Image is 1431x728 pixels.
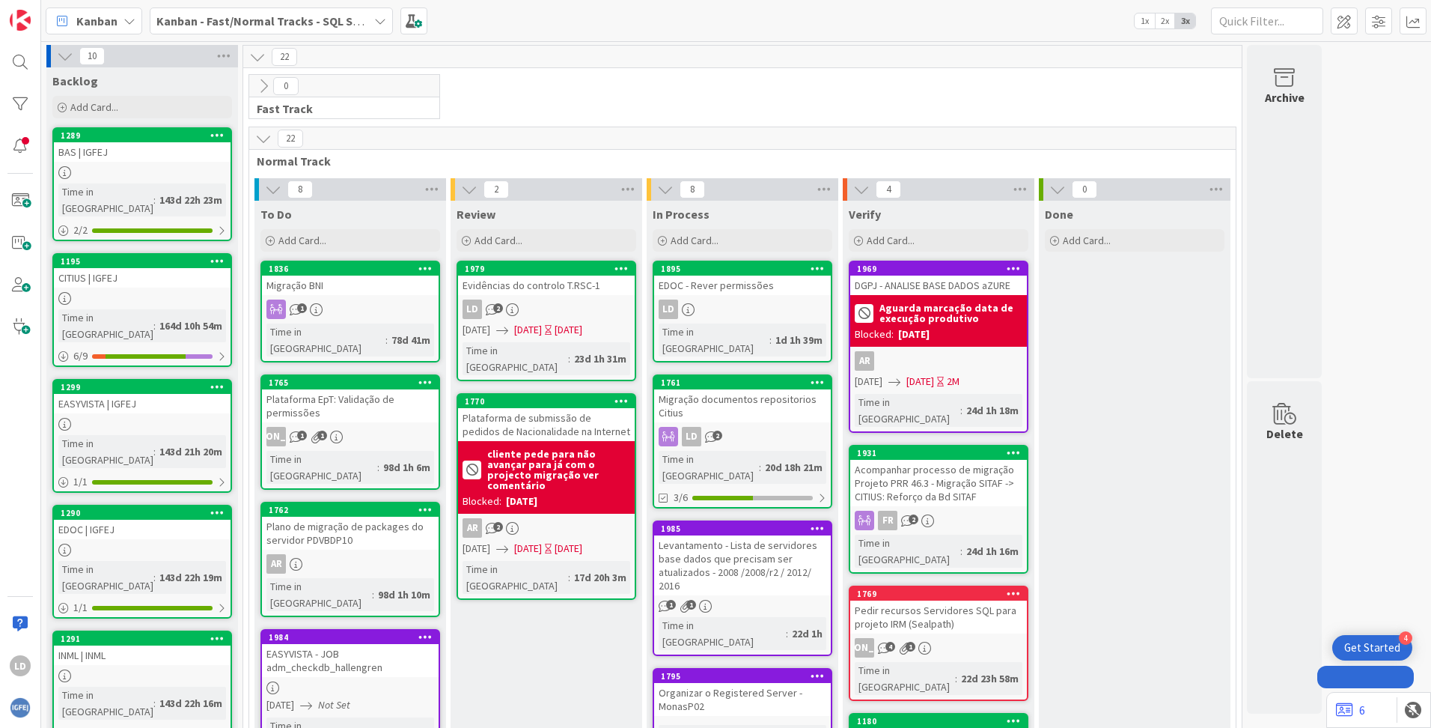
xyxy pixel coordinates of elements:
[458,262,635,276] div: 1979
[850,446,1027,506] div: 1931Acompanhar processo de migração Projeto PRR 46.3 - Migração SITAF -> CITIUS: Reforço da Bd SITAF
[483,181,509,198] span: 2
[58,687,153,720] div: Time in [GEOGRAPHIC_DATA]
[262,517,439,550] div: Plano de migração de packages do servidor PDVBDP10
[266,451,377,484] div: Time in [GEOGRAPHIC_DATA]
[909,515,918,524] span: 2
[262,262,439,295] div: 1836Migração BNI
[54,221,231,240] div: 2/2
[388,332,434,348] div: 78d 41m
[76,12,118,30] span: Kanban
[769,332,772,348] span: :
[58,435,153,468] div: Time in [GEOGRAPHIC_DATA]
[857,589,1027,599] div: 1769
[465,396,635,407] div: 1770
[850,276,1027,295] div: DGPJ - ANALISE BASE DADOS aZURE
[463,561,568,594] div: Time in [GEOGRAPHIC_DATA]
[682,427,701,446] div: LD
[156,569,226,586] div: 143d 22h 19m
[1211,7,1323,34] input: Quick Filter...
[654,683,831,716] div: Organizar o Registered Server - MonasP02
[1045,207,1073,222] span: Done
[570,569,630,586] div: 17d 20h 3m
[654,262,831,295] div: 1895EDOC - Rever permissões
[555,541,582,556] div: [DATE]
[1135,13,1155,28] span: 1x
[153,569,156,586] span: :
[654,670,831,716] div: 1795Organizar o Registered Server - MonasP02
[506,494,537,509] div: [DATE]
[73,222,88,238] span: 2 / 2
[850,601,1027,634] div: Pedir recursos Servidores SQL para projeto IRM (Sealpath)
[54,255,231,288] div: 1195CITIUS | IGFEJ
[555,322,582,338] div: [DATE]
[654,427,831,446] div: LD
[850,460,1027,506] div: Acompanhar processo de migração Projeto PRR 46.3 - Migração SITAF -> CITIUS: Reforço da Bd SITAF
[262,631,439,677] div: 1984EASYVISTA - JOB adm_checkdb_hallengren
[297,431,307,440] span: 1
[659,451,759,484] div: Time in [GEOGRAPHIC_DATA]
[58,183,153,216] div: Time in [GEOGRAPHIC_DATA]
[653,207,710,222] span: In Process
[262,276,439,295] div: Migração BNI
[262,376,439,389] div: 1765
[788,625,826,642] div: 22d 1h
[850,587,1027,601] div: 1769
[654,389,831,422] div: Migração documentos repositorios Citius
[257,101,421,116] span: Fast Track
[61,130,231,141] div: 1289
[262,262,439,276] div: 1836
[686,600,696,610] span: 1
[957,670,1022,687] div: 22d 23h 58m
[54,598,231,617] div: 1/1
[54,632,231,646] div: 1291
[79,47,105,65] span: 10
[885,642,895,652] span: 4
[260,207,292,222] span: To Do
[674,490,688,506] span: 3/6
[661,264,831,274] div: 1895
[850,638,1027,658] div: [PERSON_NAME]
[568,569,570,586] span: :
[850,351,1027,371] div: AR
[463,518,482,538] div: AR
[54,268,231,288] div: CITIUS | IGFEJ
[654,670,831,683] div: 1795
[855,394,960,427] div: Time in [GEOGRAPHIC_DATA]
[262,389,439,422] div: Plataforma EpT: Validação de permissões
[54,394,231,413] div: EASYVISTA | IGFEJ
[377,459,379,476] span: :
[156,13,388,28] b: Kanban - Fast/Normal Tracks - SQL SERVER
[493,522,503,532] span: 2
[58,561,153,594] div: Time in [GEOGRAPHIC_DATA]
[278,234,326,247] span: Add Card...
[857,448,1027,458] div: 1931
[867,234,915,247] span: Add Card...
[54,142,231,162] div: BAS | IGFEJ
[654,300,831,319] div: LD
[1175,13,1195,28] span: 3x
[568,351,570,367] span: :
[514,541,542,556] span: [DATE]
[786,625,788,642] span: :
[761,459,826,476] div: 20d 18h 21m
[54,129,231,142] div: 1289
[1063,234,1111,247] span: Add Card...
[54,632,231,665] div: 1291INML | INML
[153,443,156,460] span: :
[463,322,490,338] span: [DATE]
[269,505,439,515] div: 1762
[855,535,960,568] div: Time in [GEOGRAPHIC_DATA]
[54,506,231,539] div: 1290EDOC | IGFEJ
[385,332,388,348] span: :
[849,207,881,222] span: Verify
[379,459,434,476] div: 98d 1h 6m
[457,207,495,222] span: Review
[262,644,439,677] div: EASYVISTA - JOB adm_checkdb_hallengren
[266,578,372,611] div: Time in [GEOGRAPHIC_DATA]
[257,154,1217,169] span: Normal Track
[54,255,231,268] div: 1195
[654,376,831,422] div: 1761Migração documentos repositorios Citius
[54,347,231,365] div: 6/9
[661,671,831,682] div: 1795
[514,322,542,338] span: [DATE]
